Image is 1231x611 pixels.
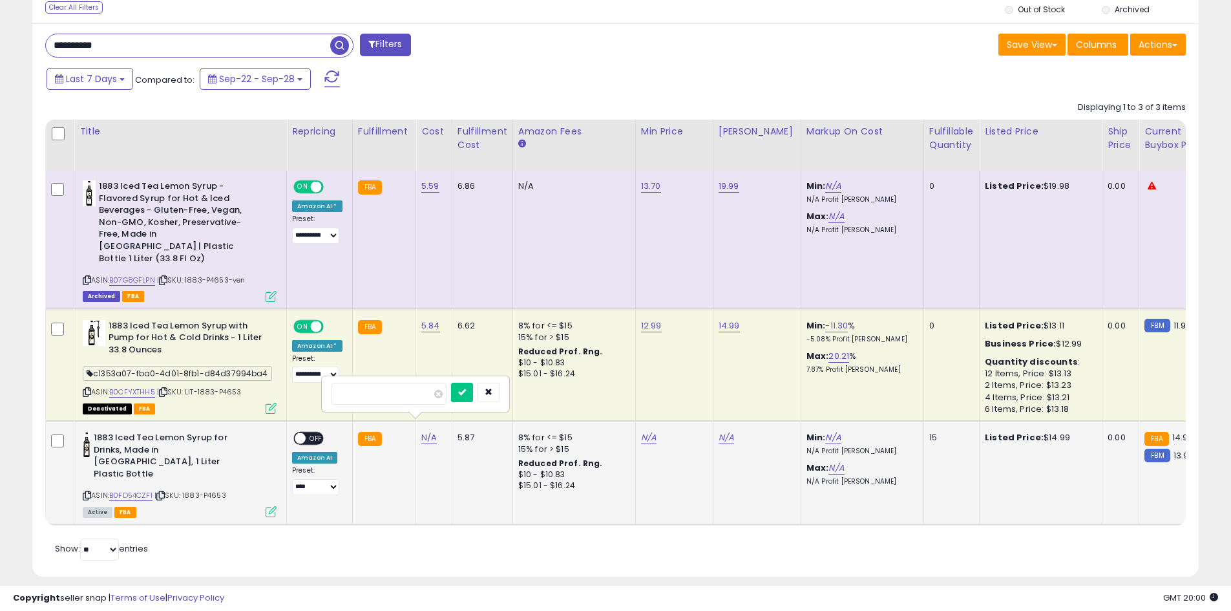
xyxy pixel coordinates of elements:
[806,320,914,344] div: %
[360,34,410,56] button: Filters
[806,335,914,344] p: -5.08% Profit [PERSON_NAME]
[94,432,251,483] b: 1883 Iced Tea Lemon Syrup for Drinks, Made in [GEOGRAPHIC_DATA], 1 Liter Plastic Bottle
[985,431,1044,444] b: Listed Price:
[806,431,826,444] b: Min:
[1108,125,1133,152] div: Ship Price
[83,320,277,413] div: ASIN:
[985,125,1097,138] div: Listed Price
[985,368,1092,380] div: 12 Items, Price: $13.13
[641,431,657,444] a: N/A
[322,321,342,332] span: OFF
[421,319,440,332] a: 5.84
[719,431,734,444] a: N/A
[292,200,342,212] div: Amazon AI *
[985,319,1044,332] b: Listed Price:
[458,125,507,152] div: Fulfillment Cost
[421,431,437,444] a: N/A
[518,358,626,369] div: $10 - $10.83
[641,125,708,138] div: Min Price
[929,432,969,444] div: 15
[421,125,447,138] div: Cost
[1130,34,1186,56] button: Actions
[985,320,1092,332] div: $13.11
[985,380,1092,391] div: 2 Items, Price: $13.23
[801,120,923,171] th: The percentage added to the cost of goods (COGS) that forms the calculator for Min & Max prices.
[518,458,603,469] b: Reduced Prof. Rng.
[83,366,272,381] span: c1353a07-fba0-4d01-8fb1-d84d37994ba4
[641,180,661,193] a: 13.70
[985,338,1092,350] div: $12.99
[1144,432,1168,446] small: FBA
[295,182,311,193] span: ON
[1068,34,1128,56] button: Columns
[1076,38,1117,51] span: Columns
[806,319,826,332] b: Min:
[167,592,224,604] a: Privacy Policy
[421,180,439,193] a: 5.59
[806,462,829,474] b: Max:
[929,125,974,152] div: Fulfillable Quantity
[985,180,1044,192] b: Listed Price:
[985,403,1092,415] div: 6 Items, Price: $13.18
[47,68,133,90] button: Last 7 Days
[109,490,153,501] a: B0FD54CZF1
[985,356,1078,368] b: Quantity discounts
[518,320,626,332] div: 8% for <= $15
[518,125,630,138] div: Amazon Fees
[985,338,1056,350] b: Business Price:
[929,320,969,332] div: 0
[219,72,295,85] span: Sep-22 - Sep-28
[99,180,256,268] b: 1883 Iced Tea Lemon Syrup - Flavored Syrup for Hot & Iced Beverages - Gluten-Free, Vegan, Non-GMO...
[358,320,382,334] small: FBA
[109,387,155,398] a: B0CFYXTHH5
[358,125,410,138] div: Fulfillment
[1108,432,1129,444] div: 0.00
[828,210,844,223] a: N/A
[518,469,626,480] div: $10 - $10.83
[122,291,144,302] span: FBA
[154,490,226,500] span: | SKU: 1883-P4653
[292,125,347,138] div: Repricing
[458,320,503,332] div: 6.62
[518,346,603,357] b: Reduced Prof. Rng.
[292,340,342,352] div: Amazon AI *
[1173,319,1192,332] span: 11.99
[806,210,829,222] b: Max:
[518,480,626,491] div: $15.01 - $16.24
[83,291,120,302] span: Listings that have been deleted from Seller Central
[45,1,103,14] div: Clear All Filters
[109,275,155,286] a: B07G8GFLPN
[1173,449,1194,462] span: 13.99
[55,542,148,555] span: Show: entries
[998,34,1066,56] button: Save View
[83,320,105,346] img: 41oXICQNOaL._SL40_.jpg
[83,180,96,206] img: 31u1xfvj1dL._SL40_.jpg
[13,592,224,605] div: seller snap | |
[292,452,337,464] div: Amazon AI
[1163,592,1218,604] span: 2025-10-6 20:00 GMT
[719,125,795,138] div: [PERSON_NAME]
[806,195,914,204] p: N/A Profit [PERSON_NAME]
[518,180,626,192] div: N/A
[518,432,626,444] div: 8% for <= $15
[828,462,844,475] a: N/A
[806,125,918,138] div: Markup on Cost
[518,369,626,380] div: $15.01 - $16.24
[828,350,849,363] a: 20.21
[806,350,914,374] div: %
[518,138,526,150] small: Amazon Fees.
[806,365,914,374] p: 7.87% Profit [PERSON_NAME]
[458,432,503,444] div: 5.87
[295,321,311,332] span: ON
[518,444,626,455] div: 15% for > $15
[322,182,342,193] span: OFF
[83,507,112,518] span: All listings currently available for purchase on Amazon
[806,180,826,192] b: Min:
[83,432,90,458] img: 31Y6RWF-pbL._SL40_.jpg
[83,403,132,414] span: All listings that are unavailable for purchase on Amazon for any reason other than out-of-stock
[13,592,60,604] strong: Copyright
[79,125,281,138] div: Title
[719,180,739,193] a: 19.99
[306,433,326,444] span: OFF
[719,319,740,332] a: 14.99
